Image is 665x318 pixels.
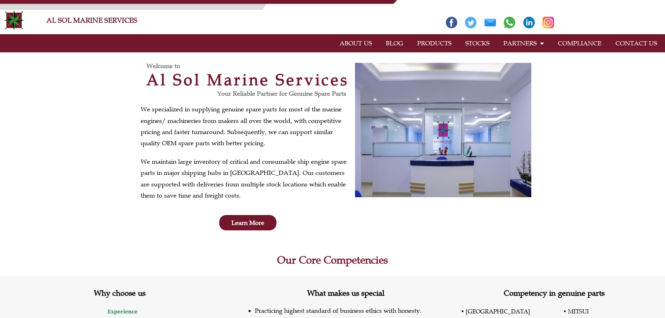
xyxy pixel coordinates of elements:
h2: Competency in genuine parts [452,289,657,297]
img: Alsolmarine-logo [3,10,24,31]
h3: Welcome to [147,63,355,69]
a: PARTNERS [496,35,551,51]
a: PRODUCTS [410,35,458,51]
p: We specialized in supplying genuine spare parts for most of the marine engines/ machineries from ... [141,104,352,149]
a: ABOUT US [333,35,379,51]
a: CONTACT US [608,35,664,51]
span: Learn More [231,220,264,226]
a: BLOG [379,35,410,51]
h2: What makes us special [239,289,452,297]
li: Practicing highest standard of business ethics with honesty. [255,306,452,316]
h3: Your Reliable Partner for Genuine Spare Parts [141,90,346,97]
a: STOCKS [458,35,496,51]
p: We maintain large inventory of critical and consumable ship engine spare parts in major shipping ... [141,156,352,201]
a: Learn More [219,215,276,230]
h2: Al Sol Marine Services [141,72,355,88]
a: AL SOL MARINE SERVICES [46,16,137,24]
a: COMPLIANCE [551,35,608,51]
h2: Our Core Competencies [137,255,528,265]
